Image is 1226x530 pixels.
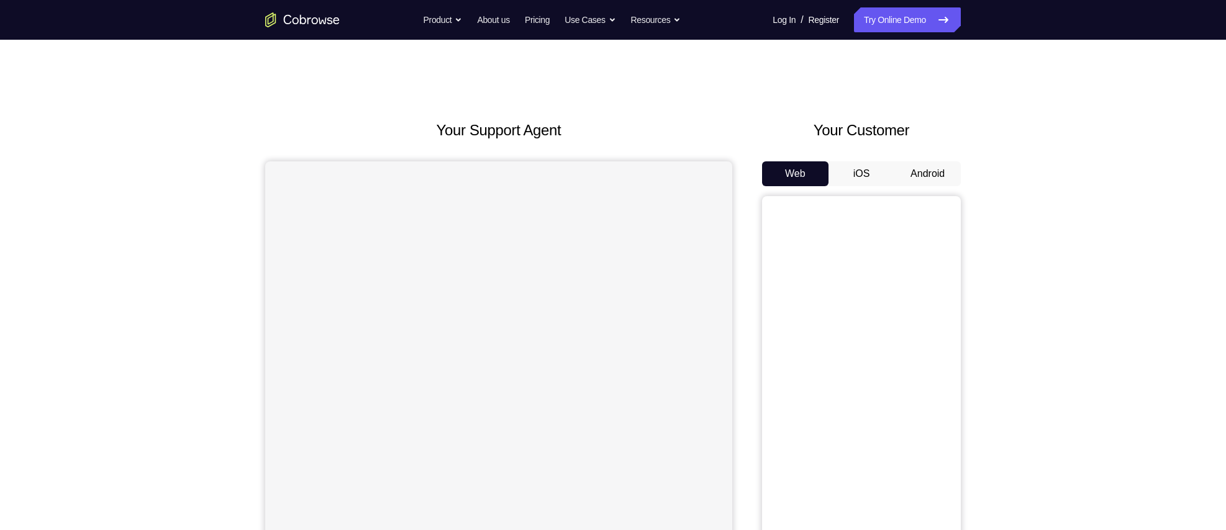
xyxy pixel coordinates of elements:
[424,7,463,32] button: Product
[829,161,895,186] button: iOS
[477,7,509,32] a: About us
[801,12,803,27] span: /
[809,7,839,32] a: Register
[773,7,796,32] a: Log In
[265,119,732,141] h2: Your Support Agent
[762,161,829,186] button: Web
[894,161,961,186] button: Android
[631,7,681,32] button: Resources
[265,12,340,27] a: Go to the home page
[762,119,961,141] h2: Your Customer
[854,7,961,32] a: Try Online Demo
[525,7,550,32] a: Pricing
[565,7,615,32] button: Use Cases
